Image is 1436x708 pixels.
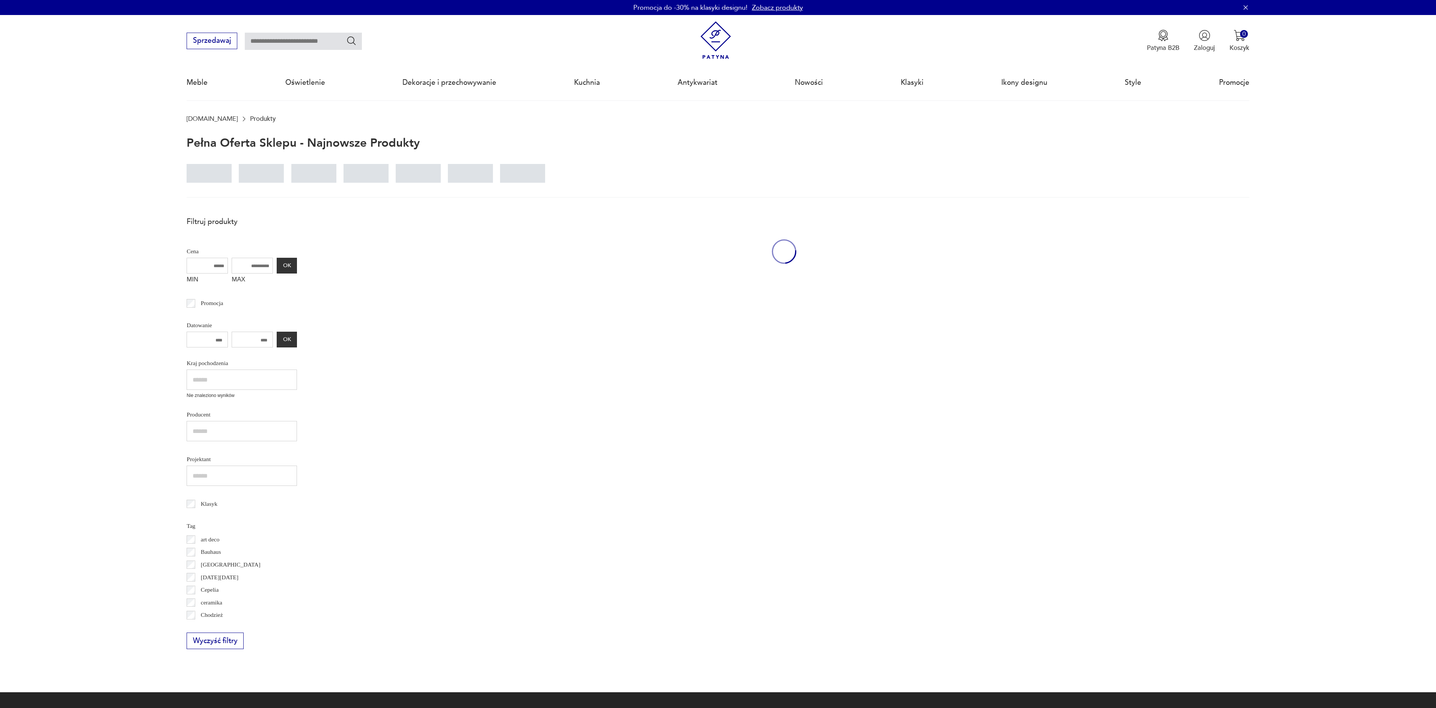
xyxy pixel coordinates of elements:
button: OK [277,258,297,274]
p: Tag [187,521,297,531]
button: OK [277,332,297,347]
label: MAX [232,274,273,288]
h1: Pełna oferta sklepu - najnowsze produkty [187,137,420,150]
a: Antykwariat [678,65,717,100]
a: Kuchnia [574,65,600,100]
p: Klasyk [201,499,217,509]
p: Patyna B2B [1147,44,1180,52]
a: Style [1125,65,1141,100]
p: Chodzież [201,610,223,620]
a: Klasyki [901,65,924,100]
div: 0 [1240,30,1248,38]
p: Producent [187,410,297,419]
p: Projektant [187,454,297,464]
p: art deco [201,535,220,544]
a: Dekoracje i przechowywanie [402,65,496,100]
button: Zaloguj [1194,30,1215,52]
button: Wyczyść filtry [187,633,244,649]
p: Cena [187,247,297,256]
a: Meble [187,65,208,100]
p: [GEOGRAPHIC_DATA] [201,560,261,570]
p: Filtruj produkty [187,217,297,227]
div: oval-loading [772,212,796,291]
p: Promocja do -30% na klasyki designu! [633,3,747,12]
p: Ćmielów [201,623,222,633]
p: [DATE][DATE] [201,573,238,582]
a: Nowości [795,65,823,100]
label: MIN [187,274,228,288]
p: Kraj pochodzenia [187,358,297,368]
a: Oświetlenie [285,65,325,100]
img: Ikona koszyka [1234,30,1245,41]
p: ceramika [201,598,222,607]
p: Produkty [250,115,276,122]
p: Promocja [201,298,223,308]
p: Zaloguj [1194,44,1215,52]
button: Sprzedawaj [187,33,237,49]
button: Szukaj [346,35,357,46]
p: Cepelia [201,585,219,595]
a: Promocje [1219,65,1249,100]
p: Koszyk [1230,44,1249,52]
a: Ikony designu [1001,65,1047,100]
img: Patyna - sklep z meblami i dekoracjami vintage [697,21,735,59]
p: Bauhaus [201,547,221,557]
img: Ikona medalu [1157,30,1169,41]
a: Zobacz produkty [752,3,803,12]
a: [DOMAIN_NAME] [187,115,238,122]
img: Ikonka użytkownika [1199,30,1210,41]
p: Nie znaleziono wyników [187,392,297,399]
button: Patyna B2B [1147,30,1180,52]
button: 0Koszyk [1230,30,1249,52]
a: Sprzedawaj [187,38,237,44]
p: Datowanie [187,320,297,330]
a: Ikona medaluPatyna B2B [1147,30,1180,52]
